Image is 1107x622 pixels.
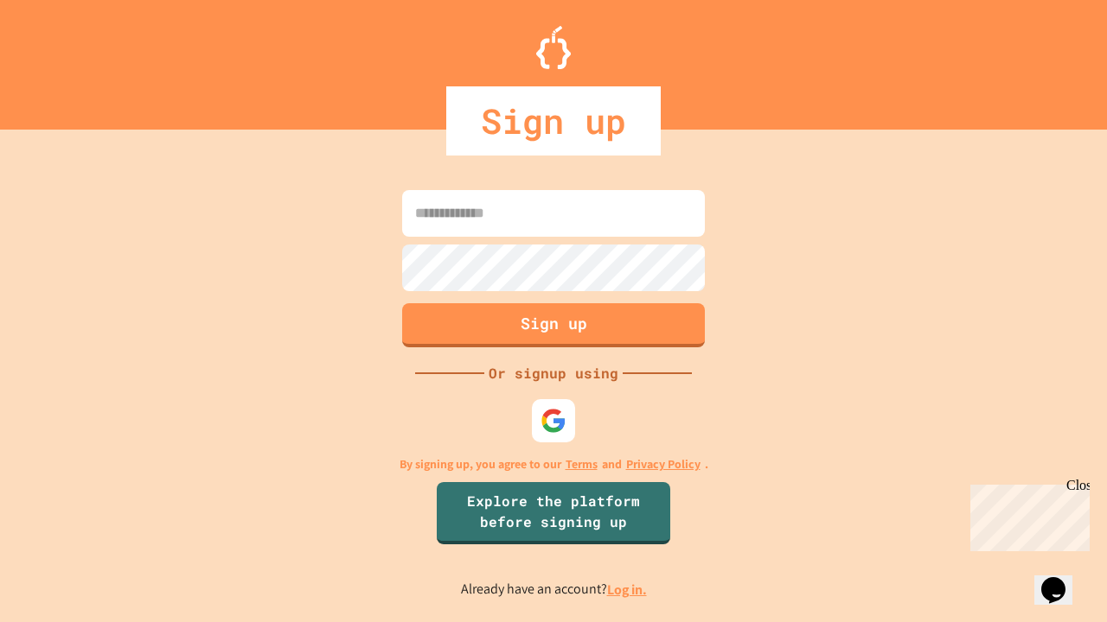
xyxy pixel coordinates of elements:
[963,478,1090,551] iframe: chat widget
[484,363,623,384] div: Or signup using
[626,455,701,473] a: Privacy Policy
[607,581,647,599] a: Log in.
[400,455,708,473] p: By signing up, you agree to our and .
[446,86,661,155] div: Sign up
[437,482,670,544] a: Explore the platform before signing up
[402,303,705,347] button: Sign up
[461,579,647,600] p: Already have an account?
[7,7,119,110] div: Chat with us now!Close
[536,26,571,69] img: Logo.svg
[566,455,598,473] a: Terms
[1034,553,1090,605] iframe: chat widget
[541,408,566,434] img: google-icon.svg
